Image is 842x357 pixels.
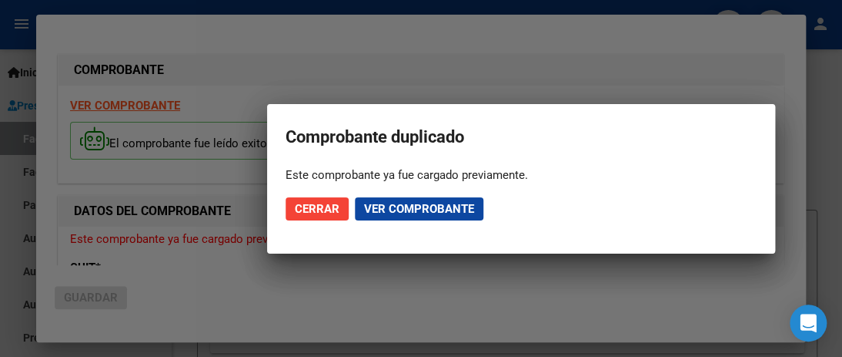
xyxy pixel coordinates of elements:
[286,197,349,221] button: Cerrar
[286,167,757,183] div: Este comprobante ya fue cargado previamente.
[355,197,483,221] button: Ver comprobante
[295,202,339,216] span: Cerrar
[286,123,757,152] h2: Comprobante duplicado
[790,305,827,342] div: Open Intercom Messenger
[364,202,474,216] span: Ver comprobante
